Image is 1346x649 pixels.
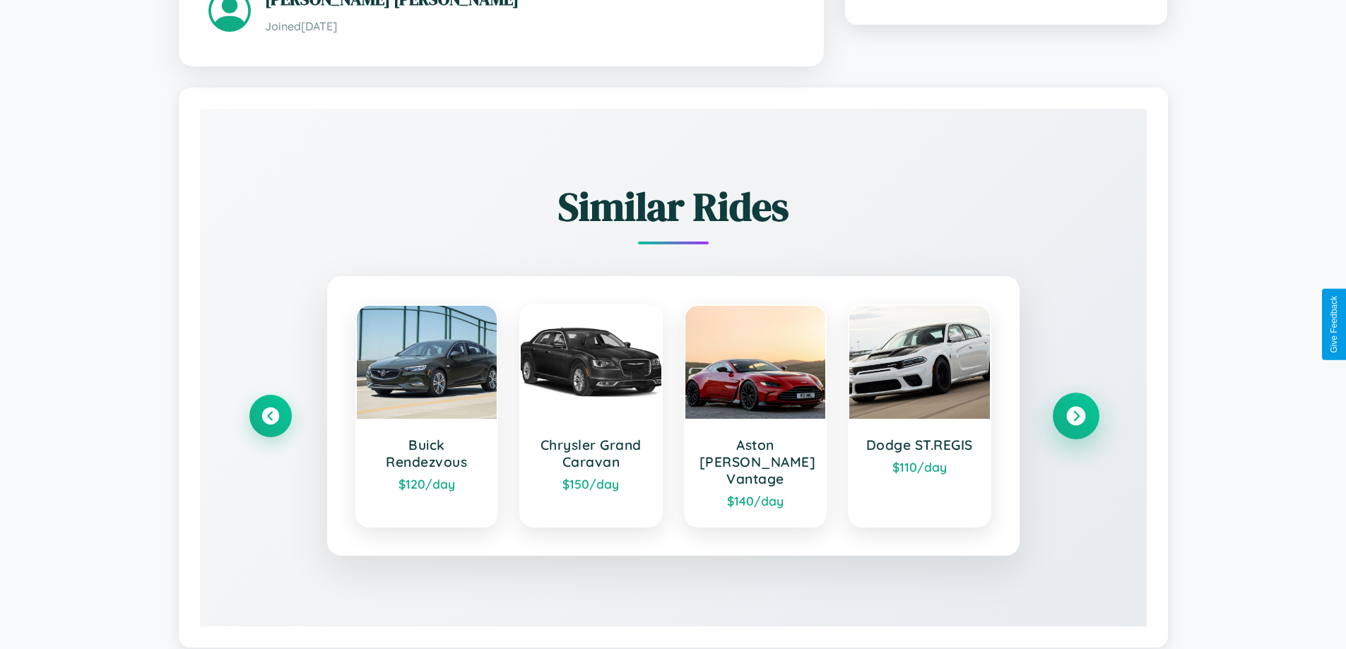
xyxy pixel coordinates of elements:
div: $ 150 /day [535,476,647,492]
div: Give Feedback [1329,296,1339,353]
a: Chrysler Grand Caravan$150/day [519,304,663,528]
h3: Aston [PERSON_NAME] Vantage [699,436,812,487]
a: Buick Rendezvous$120/day [355,304,499,528]
div: $ 110 /day [863,459,976,475]
h3: Chrysler Grand Caravan [535,436,647,470]
div: $ 140 /day [699,493,812,508]
div: $ 120 /day [371,476,483,492]
h3: Dodge ST.REGIS [863,436,976,453]
h2: Similar Rides [249,179,1097,234]
a: Dodge ST.REGIS$110/day [848,304,991,528]
p: Joined [DATE] [265,16,794,37]
h3: Buick Rendezvous [371,436,483,470]
a: Aston [PERSON_NAME] Vantage$140/day [684,304,827,528]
